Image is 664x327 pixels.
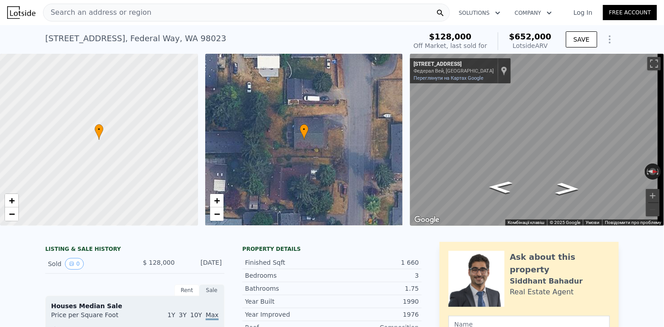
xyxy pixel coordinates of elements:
button: Перемкнути повноекранний режим [647,57,661,70]
button: Комбінації клавіш [508,219,544,226]
span: • [300,125,309,133]
a: Zoom out [210,207,224,221]
div: Property details [242,245,422,253]
div: Off Market, last sold for [414,41,487,50]
div: 1990 [332,297,419,306]
div: Ask about this property [510,251,610,276]
span: $652,000 [509,32,552,41]
div: 1.75 [332,284,419,293]
img: Lotside [7,6,35,19]
span: Search an address or region [43,7,151,18]
div: 1976 [332,310,419,319]
a: Log In [563,8,603,17]
a: Zoom in [5,194,18,207]
span: © 2025 Google [550,220,580,225]
span: + [9,195,15,206]
div: [STREET_ADDRESS] [414,61,494,68]
div: Lotside ARV [509,41,552,50]
path: Прямувати на південь, 12th Ave SW [478,178,522,196]
div: 1 660 [332,258,419,267]
div: Finished Sqft [245,258,332,267]
div: • [300,124,309,140]
button: Скинути [644,168,661,176]
button: Збільшити [646,189,660,202]
button: Повернути проти годинникової стрілки [645,163,650,180]
div: 3 [332,271,419,280]
div: Bathrooms [245,284,332,293]
div: Bedrooms [245,271,332,280]
div: Price per Square Foot [51,310,135,325]
span: 1Y [168,311,175,318]
button: Повернути за годинниковою стрілкою [656,163,661,180]
a: Повідомити про проблему [605,220,661,225]
div: Sale [199,284,224,296]
button: Зменшити [646,203,660,216]
div: [STREET_ADDRESS] , Federal Way , WA 98023 [45,32,226,45]
a: Free Account [603,5,657,20]
div: Федерал Вей, [GEOGRAPHIC_DATA] [414,68,494,74]
div: Карта [410,54,664,226]
span: $128,000 [429,32,472,41]
div: Sold [48,258,128,270]
div: Siddhant Bahadur [510,276,583,287]
div: LISTING & SALE HISTORY [45,245,224,254]
span: Max [206,311,219,320]
button: Show Options [601,30,619,48]
div: • [95,124,103,140]
span: 3Y [179,311,186,318]
div: Year Improved [245,310,332,319]
button: Company [508,5,559,21]
div: Houses Median Sale [51,301,219,310]
a: Переглянути на Картах Google [414,75,483,81]
button: View historical data [65,258,84,270]
div: Rent [174,284,199,296]
a: Показати місцезнаходження на карті [501,66,507,76]
a: Zoom in [210,194,224,207]
a: Відкрити цю область на Картах Google (відкриється нове вікно) [412,214,442,226]
span: $ 128,000 [143,259,175,266]
img: Google [412,214,442,226]
span: − [214,208,220,219]
span: 10Y [190,311,202,318]
a: Zoom out [5,207,18,221]
div: Street View [410,54,664,226]
button: SAVE [566,31,597,47]
div: Real Estate Agent [510,287,574,297]
span: − [9,208,15,219]
span: + [214,195,220,206]
span: • [95,125,103,133]
path: Прямувати на північ, 12th Ave SW [545,180,589,198]
a: Умови [586,220,599,225]
div: [DATE] [182,258,222,270]
button: Solutions [452,5,508,21]
div: Year Built [245,297,332,306]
